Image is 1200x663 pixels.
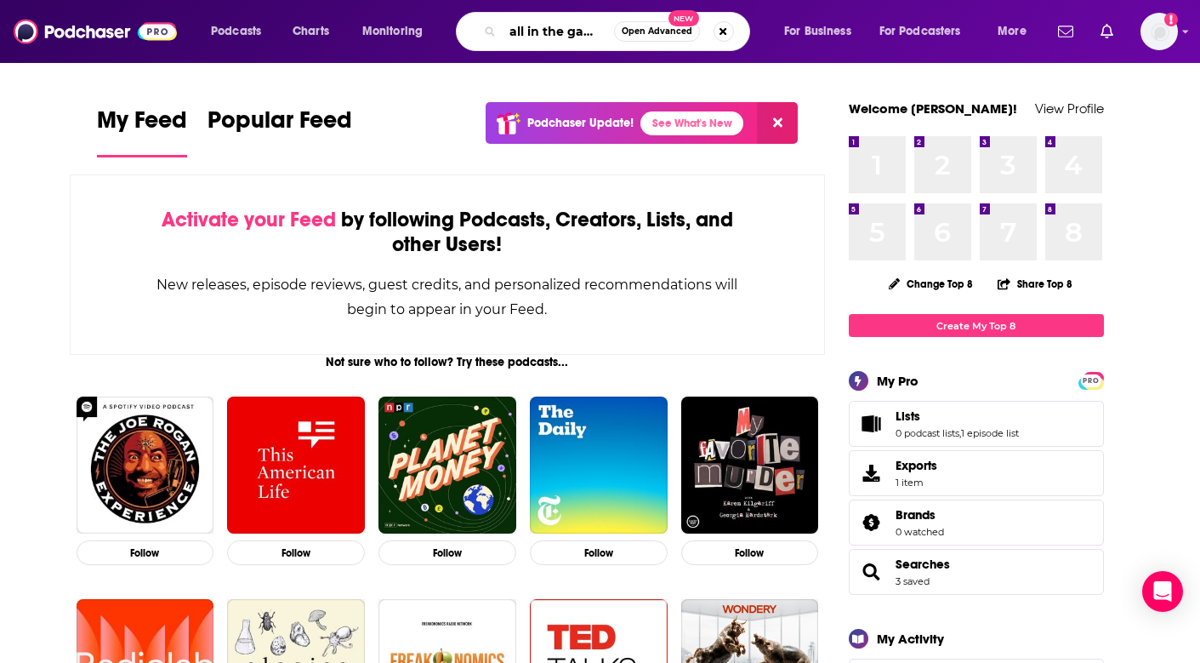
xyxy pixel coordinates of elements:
div: My Pro [877,373,918,389]
button: Follow [530,540,668,565]
span: For Podcasters [879,20,961,43]
a: PRO [1081,374,1101,386]
svg: Add a profile image [1164,13,1178,26]
span: Lists [849,401,1104,447]
div: New releases, episode reviews, guest credits, and personalized recommendations will begin to appe... [156,272,740,322]
img: Planet Money [378,397,516,534]
span: My Feed [97,106,187,145]
a: My Feed [97,106,187,157]
button: open menu [199,18,283,45]
a: 0 podcast lists [896,427,959,439]
img: This American Life [227,397,365,534]
button: Follow [227,540,365,565]
a: Popular Feed [208,106,352,157]
a: Brands [896,507,944,523]
span: PRO [1081,374,1101,387]
a: Welcome [PERSON_NAME]! [849,100,1017,117]
span: , [959,427,961,439]
a: 3 saved [896,575,930,587]
button: Show profile menu [1140,13,1178,50]
button: Follow [378,540,516,565]
a: Exports [849,450,1104,496]
a: Lists [855,412,889,436]
span: Exports [896,458,937,473]
img: My Favorite Murder with Karen Kilgariff and Georgia Hardstark [681,397,819,534]
div: Search podcasts, credits, & more... [472,12,766,51]
span: Open Advanced [622,27,692,36]
a: Show notifications dropdown [1094,17,1120,46]
div: My Activity [877,631,944,647]
a: Searches [896,557,950,572]
img: User Profile [1140,13,1178,50]
img: Podchaser - Follow, Share and Rate Podcasts [14,15,177,48]
a: Brands [855,511,889,534]
span: Brands [849,500,1104,546]
a: Searches [855,560,889,584]
div: Open Intercom Messenger [1142,571,1183,612]
a: View Profile [1035,100,1104,117]
img: The Joe Rogan Experience [77,397,214,534]
span: Podcasts [211,20,261,43]
button: Share Top 8 [997,267,1073,300]
span: Logged in as veronica.smith [1140,13,1178,50]
span: Searches [849,549,1104,595]
span: Charts [293,20,329,43]
p: Podchaser Update! [527,116,634,130]
div: by following Podcasts, Creators, Lists, and other Users! [156,208,740,257]
span: Brands [896,507,936,523]
button: Follow [77,540,214,565]
span: Popular Feed [208,106,352,145]
input: Search podcasts, credits, & more... [503,18,614,45]
button: open menu [986,18,1048,45]
a: See What's New [640,111,743,135]
span: Activate your Feed [162,207,336,232]
div: Not sure who to follow? Try these podcasts... [70,355,826,369]
span: New [668,10,699,26]
img: The Daily [530,397,668,534]
a: Charts [282,18,339,45]
a: Lists [896,409,1019,424]
span: For Business [784,20,851,43]
a: Create My Top 8 [849,314,1104,337]
a: 1 episode list [961,427,1019,439]
button: open menu [772,18,873,45]
button: open menu [868,18,986,45]
button: open menu [350,18,445,45]
button: Open AdvancedNew [614,21,700,42]
span: Lists [896,409,920,424]
a: Show notifications dropdown [1051,17,1080,46]
button: Change Top 8 [879,273,984,294]
span: Exports [855,461,889,485]
span: 1 item [896,477,937,489]
a: 0 watched [896,526,944,538]
span: Monitoring [362,20,423,43]
span: More [998,20,1027,43]
button: Follow [681,540,819,565]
